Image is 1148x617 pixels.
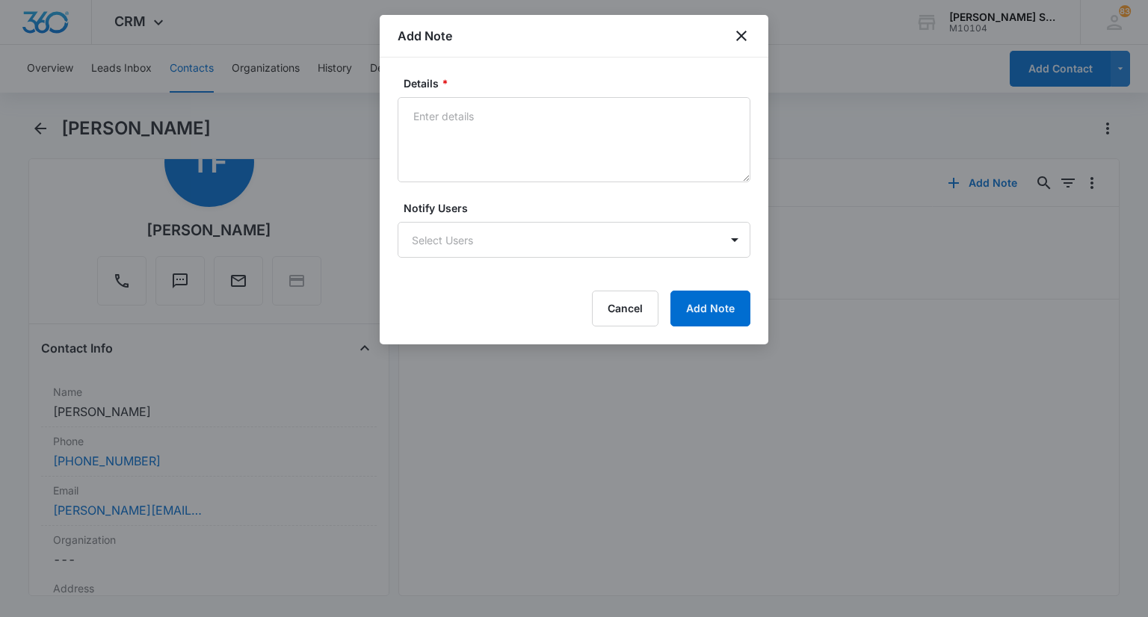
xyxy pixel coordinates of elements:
[732,27,750,45] button: close
[398,27,452,45] h1: Add Note
[670,291,750,326] button: Add Note
[592,291,658,326] button: Cancel
[404,200,756,216] label: Notify Users
[404,75,756,91] label: Details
